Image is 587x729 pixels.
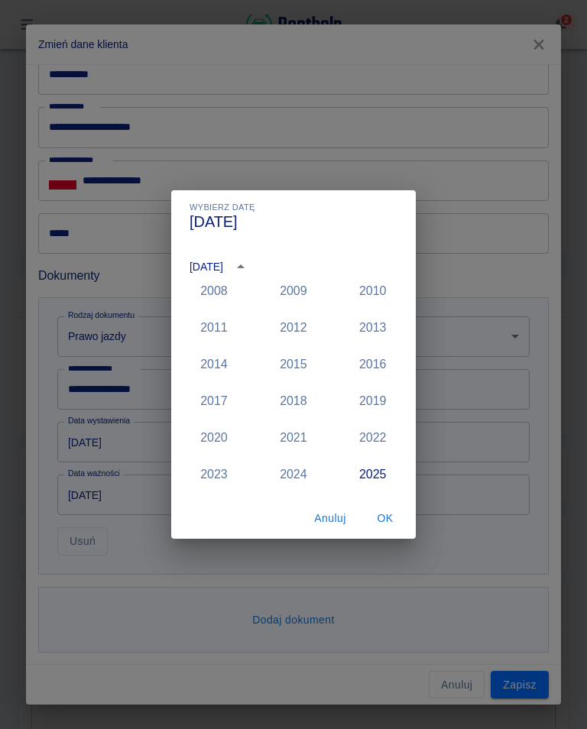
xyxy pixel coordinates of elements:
[266,497,321,524] button: 2027
[228,254,254,280] button: year view is open, switch to calendar view
[345,497,401,524] button: 2028
[186,497,242,524] button: 2026
[190,212,238,231] h4: [DATE]
[345,460,401,488] button: 2025
[190,259,223,275] div: [DATE]
[361,504,410,533] button: OK
[190,202,255,212] span: Wybierz datę
[306,504,355,533] button: Anuluj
